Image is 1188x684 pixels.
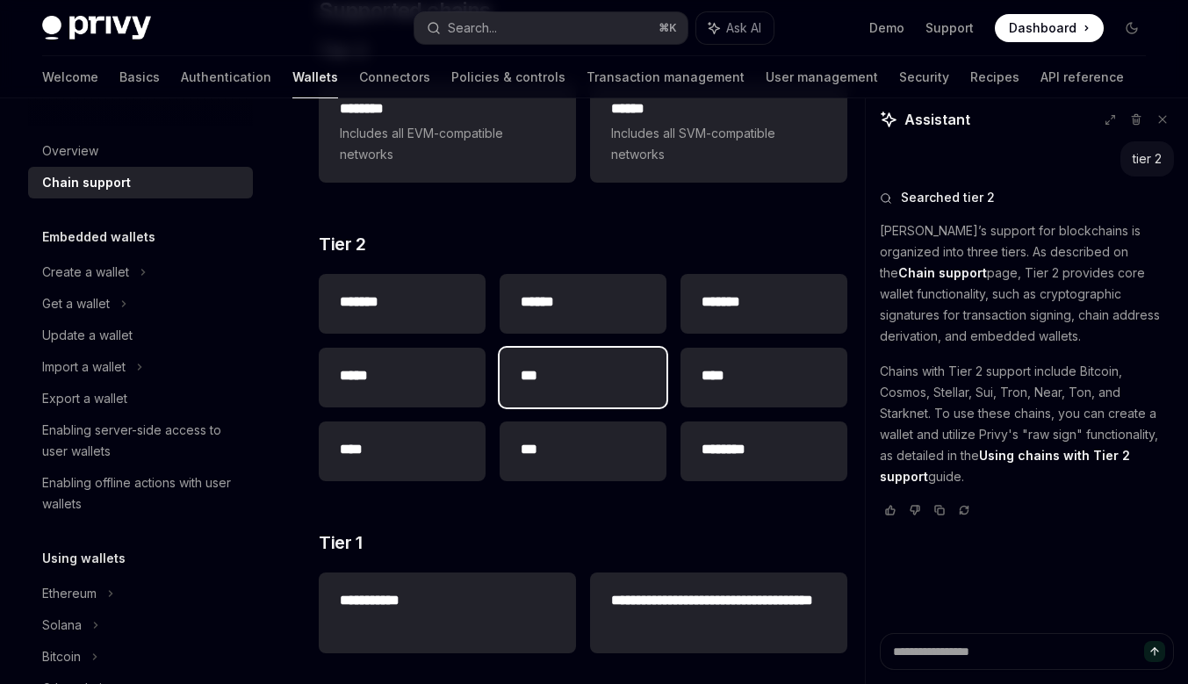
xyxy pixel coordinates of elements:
button: Search...⌘K [414,12,687,44]
div: Create a wallet [42,262,129,283]
div: Import a wallet [42,356,126,378]
p: [PERSON_NAME]’s support for blockchains is organized into three tiers. As described on the page, ... [880,220,1174,347]
h5: Using wallets [42,548,126,569]
span: Tier 1 [319,530,362,555]
span: Searched tier 2 [901,189,995,206]
a: Chain support [28,167,253,198]
div: Enabling offline actions with user wallets [42,472,242,515]
a: Connectors [359,56,430,98]
div: Chain support [42,172,131,193]
a: User management [766,56,878,98]
strong: Using chains with Tier 2 support [880,448,1130,484]
a: Overview [28,135,253,167]
p: Chains with Tier 2 support include Bitcoin, Cosmos, Stellar, Sui, Tron, Near, Ton, and Starknet. ... [880,361,1174,487]
a: Demo [869,19,904,37]
a: **** ***Includes all EVM-compatible networks [319,81,576,183]
a: Basics [119,56,160,98]
span: Assistant [904,109,970,130]
button: Toggle dark mode [1118,14,1146,42]
span: Includes all EVM-compatible networks [340,123,555,165]
a: **** *Includes all SVM-compatible networks [590,81,847,183]
a: Wallets [292,56,338,98]
a: API reference [1040,56,1124,98]
div: Search... [448,18,497,39]
span: ⌘ K [659,21,677,35]
div: Solana [42,615,82,636]
span: Dashboard [1009,19,1076,37]
a: Welcome [42,56,98,98]
div: Bitcoin [42,646,81,667]
a: Enabling offline actions with user wallets [28,467,253,520]
h5: Embedded wallets [42,227,155,248]
div: Update a wallet [42,325,133,346]
img: dark logo [42,16,151,40]
a: Update a wallet [28,320,253,351]
span: Tier 2 [319,232,365,256]
a: Support [925,19,974,37]
a: Dashboard [995,14,1104,42]
div: Ethereum [42,583,97,604]
div: tier 2 [1133,150,1162,168]
a: Authentication [181,56,271,98]
a: Enabling server-side access to user wallets [28,414,253,467]
span: Ask AI [726,19,761,37]
strong: Chain support [898,265,987,280]
a: Transaction management [587,56,745,98]
div: Get a wallet [42,293,110,314]
span: Includes all SVM-compatible networks [611,123,826,165]
button: Searched tier 2 [880,189,1174,206]
button: Ask AI [696,12,774,44]
a: Recipes [970,56,1019,98]
div: Export a wallet [42,388,127,409]
div: Enabling server-side access to user wallets [42,420,242,462]
a: Export a wallet [28,383,253,414]
div: Overview [42,140,98,162]
button: Send message [1144,641,1165,662]
a: Policies & controls [451,56,565,98]
a: Security [899,56,949,98]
